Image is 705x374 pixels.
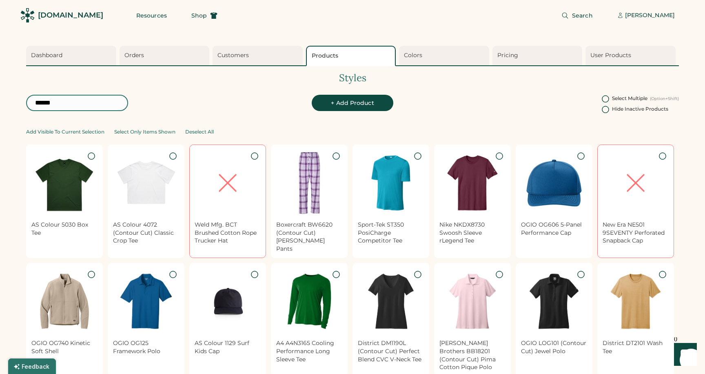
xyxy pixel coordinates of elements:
div: AS Colour 4072 (Contour Cut) Classic Crop Tee [113,221,179,245]
img: 5030_BOX_TEE_FOREST_GREEN__78212.jpg [31,150,98,216]
img: Api-URL-2025-08-13T16-54-07-705_clipped_rev_1.jpeg [358,150,424,216]
div: [DOMAIN_NAME] [38,10,103,20]
img: Api-URL-2025-08-08T22-32-27-809_clipped_rev_1.jpeg [113,268,179,334]
img: yH5BAEAAAAALAAAAAABAAEAAAIBRAA7 [195,150,261,216]
div: Nike NKDX8730 Swoosh Sleeve rLegend Tee [439,221,505,245]
div: OGIO LOG101 (Contour Cut) Jewel Polo [521,339,587,355]
div: AS Colour 5030 Box Tee [31,221,98,237]
div: Select Multiple [612,96,647,101]
img: yH5BAEAAAAALAAAAAABAAEAAAIBRAA7 [603,150,669,216]
img: 4072_WOS_CLASSIC_CROP_TEE_WHITE__61922.jpg [113,150,179,216]
div: OGIO OG125 Framework Polo [113,339,179,355]
span: Shop [191,13,207,18]
img: Api-URL-2025-08-02T00-42-17-697_clipped_rev_1.jpeg [276,268,342,334]
div: Hide Inactive Products [612,106,668,112]
img: Api-URL-2025-08-08T22-48-33-722_clipped_rev_1.jpeg [521,150,587,216]
span: Search [572,13,593,18]
button: + Add Product [312,95,393,111]
div: Orders [124,51,207,60]
div: OGIO OG606 5-Panel Performance Cap [521,221,587,237]
button: Shop [182,7,227,24]
div: [PERSON_NAME] [625,11,675,20]
iframe: Front Chat [666,337,701,372]
div: Boxercraft BW6620 (Contour Cut) [PERSON_NAME] Pants [276,221,342,253]
img: Api-URL-2025-07-29T19-28-50-003_clipped_rev_1.jpeg [439,268,505,334]
img: Api-URL-2025-07-29T19-30-58-47_clipped_rev_1.jpeg [521,268,587,334]
img: Rendered Logo - Screens [20,8,35,22]
div: User Products [590,51,673,60]
div: Deselect All [185,129,214,135]
div: A4 A4N3165 Cooling Performance Long Sleeve Tee [276,339,342,363]
div: Weld Mfg. BCT Brushed Cotton Rope Trucker Hat [195,221,261,245]
div: (Option+Shift) [650,96,679,101]
div: Colors [404,51,487,60]
div: District DM1190L (Contour Cut) Perfect Blend CVC V-Neck Tee [358,339,424,363]
button: Resources [126,7,177,24]
div: Sport-Tek ST350 PosiCharge Competitor Tee [358,221,424,245]
div: OGIO OG740 Kinetic Soft Shell [31,339,98,355]
div: Customers [217,51,300,60]
button: Search [552,7,603,24]
div: New Era NE501 9SEVENTY Perforated Snapback Cap [603,221,669,245]
div: District DT2101 Wash Tee [603,339,669,355]
div: Products [312,52,393,60]
div: Select Only Items Shown [114,129,175,135]
img: BW6620-Lavender_Sophia_Plaid-Front.jpg [276,150,342,216]
img: Api-URL-2025-08-13T16-51-29-916_clipped_rev_1.jpeg [439,150,505,216]
img: Api-URL-2025-07-28T20-58-36-561_clipped_rev_1.jpeg [603,268,669,334]
div: [PERSON_NAME] Brothers BB18201 (Contour Cut) Pima Cotton Pique Polo [439,339,505,371]
img: Api-URL-2025-07-30T18-03-25-093_clipped_rev_1.jpeg [358,268,424,334]
div: AS Colour 1129 Surf Kids Cap [195,339,261,355]
img: 1129_SURF_KIDS_CAP_NAVY__18217.jpg [195,268,261,334]
div: Dashboard [31,51,114,60]
img: Api-URL-2025-08-08T22-35-50-897_clipped_rev_1.jpeg [31,268,98,334]
div: Pricing [497,51,580,60]
div: Add Visible To Current Selection [26,129,104,135]
div: Styles [26,71,679,85]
